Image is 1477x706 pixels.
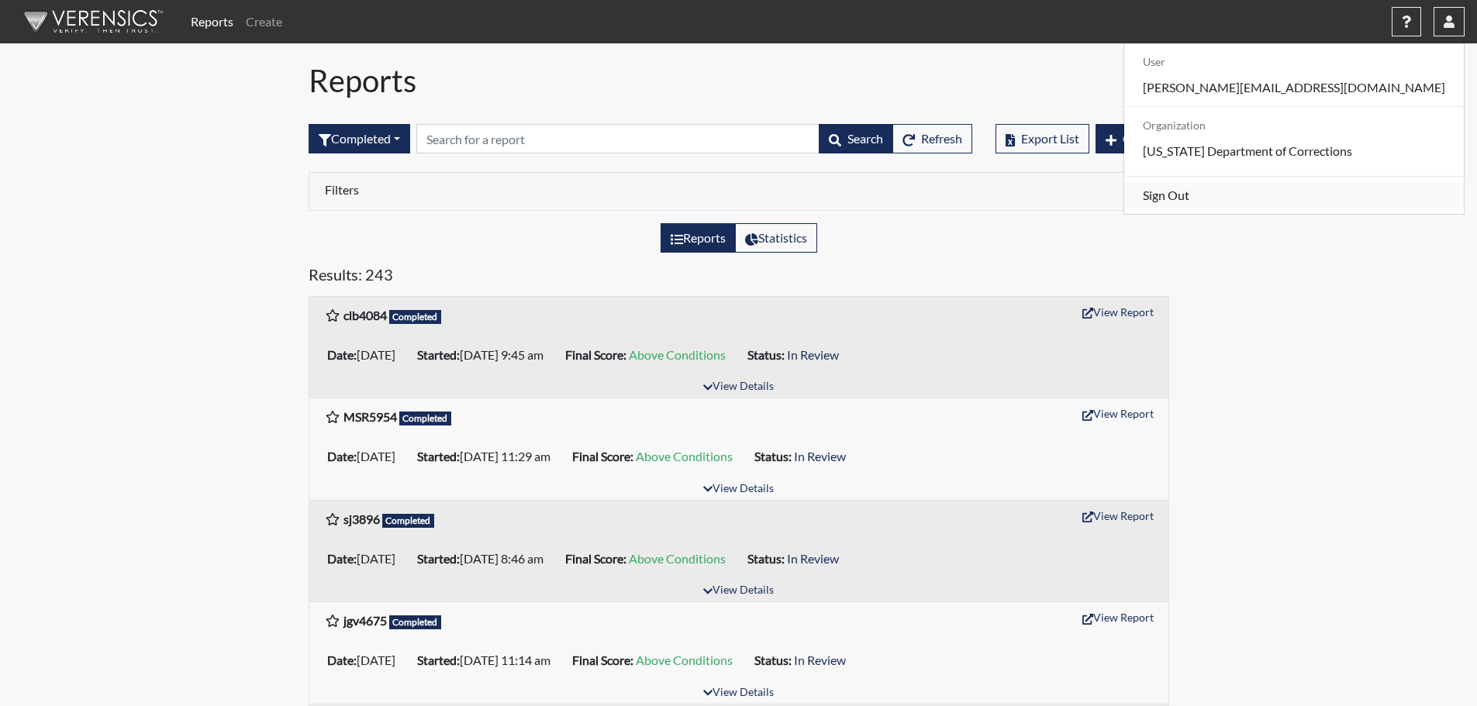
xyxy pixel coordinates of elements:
h6: Filters [325,182,727,197]
span: Completed [399,412,452,425]
h1: Reports [309,62,1169,99]
input: Search by Registration ID, Interview Number, or Investigation Name. [416,124,820,153]
b: Date: [327,653,357,667]
b: MSR5954 [343,409,397,424]
b: Status: [747,551,785,566]
button: Create [1096,124,1169,153]
li: [DATE] 9:45 am [411,343,559,367]
b: jgv4675 [343,613,387,628]
b: Started: [417,347,460,362]
b: Final Score: [565,347,626,362]
button: Refresh [892,124,972,153]
b: Status: [747,347,785,362]
li: [DATE] 11:14 am [411,648,566,673]
b: Final Score: [572,449,633,463]
button: View Report [1075,504,1161,528]
span: In Review [794,653,846,667]
span: Completed [382,514,435,528]
h6: User [1124,50,1464,75]
b: Date: [327,347,357,362]
span: Export List [1021,131,1079,146]
b: sj3896 [343,511,380,526]
a: Reports [185,6,240,37]
span: Above Conditions [629,347,726,362]
li: [DATE] 11:29 am [411,444,566,469]
button: Completed [309,124,410,153]
label: View statistics about completed interviews [735,223,817,253]
li: [DATE] [321,546,411,571]
span: Above Conditions [629,551,726,566]
b: Status: [754,449,792,463]
button: Search [819,124,893,153]
b: Started: [417,449,460,463]
span: Search [847,131,883,146]
b: Final Score: [572,653,633,667]
span: Completed [389,615,442,629]
button: View Report [1075,300,1161,324]
button: View Details [696,580,781,601]
button: View Report [1075,605,1161,629]
b: Status: [754,653,792,667]
span: Refresh [921,131,962,146]
li: [DATE] [321,648,411,673]
span: In Review [794,449,846,463]
button: View Report [1075,401,1161,425]
li: [DATE] [321,444,411,469]
button: View Details [696,683,781,704]
b: Date: [327,551,357,566]
h6: Organization [1124,113,1464,139]
button: View Details [696,377,781,398]
label: View the list of reports [661,223,736,253]
b: Date: [327,449,357,463]
span: In Review [787,347,839,362]
h5: Results: 243 [309,265,1169,290]
button: View Details [696,479,781,500]
span: Above Conditions [636,653,733,667]
span: Create [1123,131,1159,146]
a: Sign Out [1124,183,1464,208]
span: Completed [389,310,442,324]
a: Create [240,6,288,37]
div: Click to expand/collapse filters [313,182,1165,201]
span: In Review [787,551,839,566]
a: [PERSON_NAME][EMAIL_ADDRESS][DOMAIN_NAME] [1124,75,1464,100]
b: clb4084 [343,308,387,322]
div: Filter by interview status [309,124,410,153]
li: [DATE] 8:46 am [411,546,559,571]
b: Started: [417,551,460,566]
span: Above Conditions [636,449,733,463]
li: [DATE] [321,343,411,367]
b: Started: [417,653,460,667]
b: Final Score: [565,551,626,566]
p: [US_STATE] Department of Corrections [1124,139,1464,164]
button: Export List [996,124,1089,153]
